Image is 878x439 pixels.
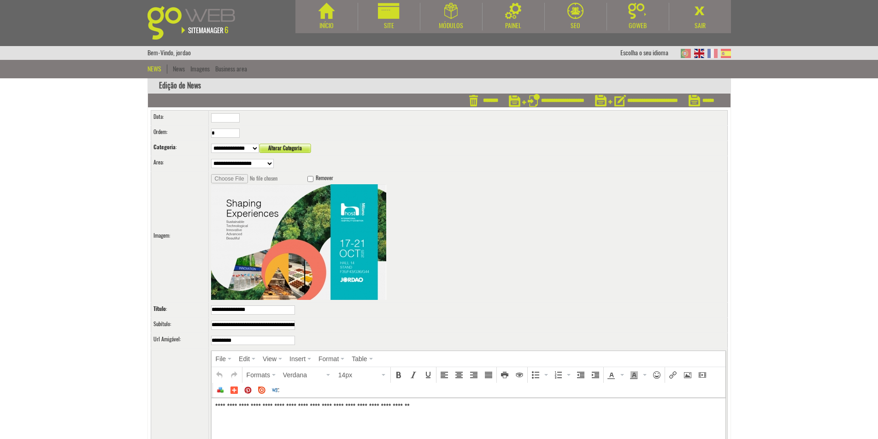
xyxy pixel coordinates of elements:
[620,46,678,60] div: Escolha o seu idioma
[153,305,166,313] label: Título
[421,368,435,382] div: Underline
[147,64,167,74] div: News
[681,368,695,382] div: Insert/edit image
[151,333,208,348] td: :
[378,3,400,19] img: Site
[437,368,451,382] div: Align left
[335,368,389,382] div: Font Sizes
[153,158,163,166] label: Area
[151,111,208,126] td: :
[190,64,210,73] a: Imagens
[153,320,170,328] label: Subítulo
[589,368,602,382] div: Increase indent
[295,21,358,30] div: Início
[239,355,250,363] span: Edit
[263,355,277,363] span: View
[605,368,626,382] div: Text color
[513,368,526,382] div: Preview
[392,368,406,382] div: Bold
[216,355,226,363] span: File
[352,355,367,363] span: Table
[283,370,324,380] span: Verdana
[498,368,512,382] div: Print
[444,3,458,19] img: Módulos
[505,3,521,19] img: Painel
[259,144,302,153] span: Alterar Categoria
[574,368,588,382] div: Decrease indent
[227,368,241,382] div: Redo
[338,370,380,380] span: 14px
[358,21,420,30] div: Site
[666,368,680,382] div: Insert/edit link
[289,355,306,363] span: Insert
[650,368,664,382] div: Emoticons
[147,78,731,94] div: Edição de News
[269,384,282,397] div: W3C Validator
[153,232,169,240] label: Imagem
[151,126,208,141] td: :
[694,49,704,58] img: EN
[151,141,208,156] td: :
[151,317,208,333] td: :
[211,184,386,300] img: small_noticia_1756798770_6547.jpg
[551,368,573,382] div: Numbered list
[255,384,268,397] div: Insert Issuu
[208,171,727,302] td: Remover
[692,3,708,19] img: Sair
[153,335,180,343] label: Url Amigável
[529,368,550,382] div: Bullet list
[215,64,247,73] a: Business area
[607,21,669,30] div: Goweb
[228,384,241,397] div: Insert Addthis
[669,21,731,30] div: Sair
[151,156,208,171] td: :
[681,49,691,58] img: PT
[407,368,420,382] div: Italic
[151,302,208,317] td: :
[452,368,466,382] div: Align center
[280,368,334,382] div: Font Family
[627,368,649,382] div: Background color
[707,49,718,58] img: FR
[467,368,481,382] div: Align right
[695,368,709,382] div: Insert/edit media
[214,384,227,397] div: Insert Component
[151,171,208,302] td: :
[721,49,731,58] img: ES
[567,3,583,19] img: SEO
[212,368,226,382] div: Undo
[628,3,647,19] img: Goweb
[173,64,185,73] a: News
[153,143,176,151] label: Categoria
[153,113,163,121] label: Data
[482,368,495,382] div: Justify
[259,144,311,153] button: Alterar Categoria
[483,21,544,30] div: Painel
[147,6,246,40] img: Goweb
[242,384,254,397] div: Insert Pinterest
[147,46,191,60] div: Bem-Vindo, jordao
[247,371,270,379] span: Formats
[545,21,607,30] div: SEO
[318,3,335,19] img: Início
[420,21,482,30] div: Módulos
[153,128,166,136] label: Ordem
[318,355,339,363] span: Format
